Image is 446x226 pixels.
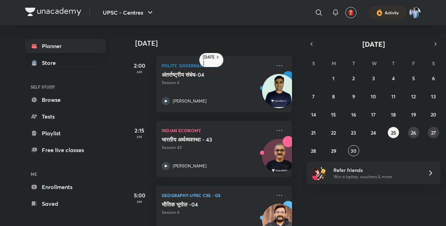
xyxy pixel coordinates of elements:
[125,61,153,70] h5: 2:00
[351,148,356,154] abbr: September 30, 2025
[408,91,419,102] button: September 12, 2025
[316,39,431,49] button: [DATE]
[125,70,153,74] p: AM
[331,129,336,136] abbr: September 22, 2025
[392,75,395,82] abbr: September 4, 2025
[348,145,359,156] button: September 30, 2025
[372,60,377,67] abbr: Wednesday
[25,8,81,16] img: Company Logo
[332,93,335,100] abbr: September 8, 2025
[25,81,106,93] h6: SELF STUDY
[162,80,271,86] p: Session 4
[345,7,356,18] button: avatar
[328,127,339,138] button: September 22, 2025
[428,73,439,84] button: September 6, 2025
[408,109,419,120] button: September 19, 2025
[328,109,339,120] button: September 15, 2025
[203,54,215,66] h6: [DATE]
[162,201,248,208] h5: भौतिक भूगोल -04
[392,60,395,67] abbr: Thursday
[25,39,106,53] a: Planner
[308,91,319,102] button: September 7, 2025
[372,75,375,82] abbr: September 3, 2025
[25,180,106,194] a: Enrollments
[368,127,379,138] button: September 24, 2025
[162,144,271,151] p: Session 43
[135,39,299,47] h4: [DATE]
[368,109,379,120] button: September 17, 2025
[25,110,106,123] a: Tests
[125,135,153,139] p: AM
[25,126,106,140] a: Playlist
[311,148,316,154] abbr: September 28, 2025
[432,75,435,82] abbr: September 6, 2025
[391,111,396,118] abbr: September 18, 2025
[125,191,153,199] h5: 5:00
[25,56,106,70] a: Store
[348,91,359,102] button: September 9, 2025
[409,7,421,18] img: Shipu
[162,61,271,70] p: Polity, Governance & IR
[348,109,359,120] button: September 16, 2025
[311,129,316,136] abbr: September 21, 2025
[328,73,339,84] button: September 1, 2025
[162,209,271,216] p: Session 4
[368,73,379,84] button: September 3, 2025
[371,93,376,100] abbr: September 10, 2025
[428,91,439,102] button: September 13, 2025
[431,111,436,118] abbr: September 20, 2025
[391,129,396,136] abbr: September 25, 2025
[348,73,359,84] button: September 2, 2025
[125,199,153,204] p: AM
[351,111,356,118] abbr: September 16, 2025
[262,143,296,176] img: Avatar
[352,75,355,82] abbr: September 2, 2025
[99,6,159,20] button: UPSC - Centres
[428,127,439,138] button: September 27, 2025
[308,145,319,156] button: September 28, 2025
[408,127,419,138] button: September 26, 2025
[388,73,399,84] button: September 4, 2025
[388,91,399,102] button: September 11, 2025
[352,60,355,67] abbr: Tuesday
[162,126,271,135] p: Indian Economy
[333,166,419,174] h6: Refer friends
[371,111,376,118] abbr: September 17, 2025
[348,127,359,138] button: September 23, 2025
[412,75,415,82] abbr: September 5, 2025
[331,111,336,118] abbr: September 15, 2025
[431,93,436,100] abbr: September 13, 2025
[25,143,106,157] a: Free live classes
[25,93,106,107] a: Browse
[351,129,356,136] abbr: September 23, 2025
[368,91,379,102] button: September 10, 2025
[173,98,207,104] p: [PERSON_NAME]
[312,166,326,180] img: referral
[388,127,399,138] button: September 25, 2025
[333,174,419,180] p: Win a laptop, vouchers & more
[125,126,153,135] h5: 2:15
[332,60,336,67] abbr: Monday
[411,93,416,100] abbr: September 12, 2025
[388,109,399,120] button: September 18, 2025
[362,39,385,49] span: [DATE]
[328,91,339,102] button: September 8, 2025
[432,60,435,67] abbr: Saturday
[391,93,395,100] abbr: September 11, 2025
[25,168,106,180] h6: ME
[408,73,419,84] button: September 5, 2025
[371,129,376,136] abbr: September 24, 2025
[411,111,416,118] abbr: September 19, 2025
[412,60,415,67] abbr: Friday
[428,109,439,120] button: September 20, 2025
[431,129,436,136] abbr: September 27, 2025
[348,9,354,16] img: avatar
[411,129,416,136] abbr: September 26, 2025
[328,145,339,156] button: September 29, 2025
[25,197,106,211] a: Saved
[312,93,315,100] abbr: September 7, 2025
[173,163,207,169] p: [PERSON_NAME]
[331,148,336,154] abbr: September 29, 2025
[308,109,319,120] button: September 14, 2025
[25,8,81,18] a: Company Logo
